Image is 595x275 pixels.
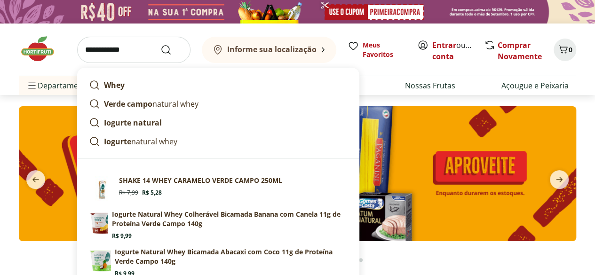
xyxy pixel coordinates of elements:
span: Departamentos [26,74,94,97]
a: Comprar Novamente [498,40,542,62]
input: search [77,37,190,63]
a: Açougue e Peixaria [501,80,569,91]
p: natural whey [104,98,198,110]
a: Iogurte Natural Whey Colherável Bicamada Banana com Canela 11g de Proteína Verde Campo 140gR$ 9,99 [85,206,351,244]
a: Criar conta [432,40,484,62]
button: Menu [26,74,38,97]
button: next [542,170,576,189]
button: Informe sua localização [202,37,336,63]
a: Iogurte natural [85,113,351,132]
button: Go to page 17 from fs-carousel [357,249,365,271]
img: Shake Natural 14g Whey Caramelo Verde Campo 250ml [89,176,115,202]
strong: Whey [104,80,125,90]
span: R$ 9,99 [112,232,132,240]
a: Shake Natural 14g Whey Caramelo Verde Campo 250mlSHAKE 14 WHEY CARAMELO VERDE CAMPO 250MLR$ 7,99R... [85,172,351,206]
b: Informe sua localização [227,44,317,55]
span: Meus Favoritos [363,40,406,59]
span: ou [432,39,474,62]
button: previous [19,170,53,189]
button: Submit Search [160,44,183,55]
span: 0 [569,45,572,54]
p: Iogurte Natural Whey Colherável Bicamada Banana com Canela 11g de Proteína Verde Campo 140g [112,210,348,228]
img: Hortifruti [19,35,66,63]
a: Verde camponatural whey [85,94,351,113]
a: Meus Favoritos [348,40,406,59]
a: Nossas Frutas [405,80,455,91]
p: Iogurte Natural Whey Bicamada Abacaxi com Coco 11g de Proteína Verde Campo 140g [115,247,348,266]
span: R$ 5,28 [142,189,162,196]
strong: Iogurte [104,136,131,147]
a: Whey [85,76,351,94]
a: Entrar [432,40,456,50]
p: natural whey [104,136,177,147]
strong: Verde campo [104,99,152,109]
strong: Iogurte natural [104,118,162,128]
button: Carrinho [554,39,576,61]
p: SHAKE 14 WHEY CARAMELO VERDE CAMPO 250ML [119,176,282,185]
a: Iogurtenatural whey [85,132,351,151]
span: R$ 7,99 [119,189,138,196]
